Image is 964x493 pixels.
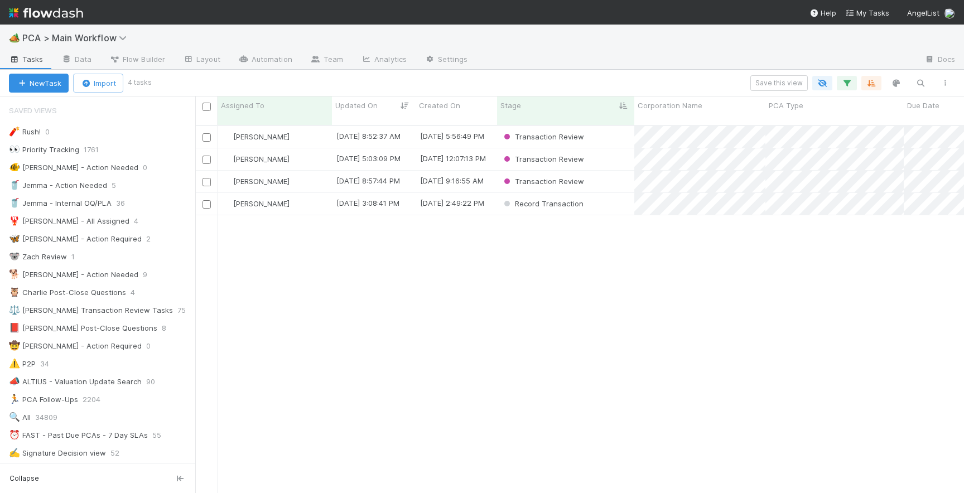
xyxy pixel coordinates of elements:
a: My Tasks [845,7,889,18]
span: [PERSON_NAME] [233,132,290,141]
div: Jemma - Internal OQ/PLA [9,196,112,210]
div: PCA Follow-Ups [9,393,78,407]
div: Signature Decision view [9,446,106,460]
span: My Tasks [845,8,889,17]
a: Docs [915,51,964,69]
button: NewTask [9,74,69,93]
div: Transaction Review [502,131,584,142]
div: Help [809,7,836,18]
span: 36 [116,196,136,210]
span: Record Transaction [502,199,584,208]
div: [PERSON_NAME] Post-Close Questions [9,321,157,335]
span: 🐠 [9,162,20,172]
div: Charlie Post-Close Questions [9,286,126,299]
a: Team [301,51,352,69]
div: [PERSON_NAME] - Action Required [9,232,142,246]
img: avatar_ba0ef937-97b0-4cb1-a734-c46f876909ef.png [223,177,232,186]
a: Analytics [352,51,416,69]
span: 9 [143,268,158,282]
span: 🔍 [9,412,20,422]
span: 2204 [83,393,112,407]
span: Flow Builder [109,54,165,65]
div: Record Transaction [502,198,584,209]
span: Due Date [907,100,939,111]
div: Priority Tracking [9,143,79,157]
div: [DATE] 8:57:44 PM [336,175,400,186]
span: Tasks [9,54,44,65]
span: 🤠 [9,341,20,350]
input: Toggle Row Selected [203,200,211,209]
span: 🥤 [9,180,20,190]
span: 🧨 [9,127,20,136]
div: [PERSON_NAME] [222,131,290,142]
span: [PERSON_NAME] [233,154,290,163]
span: Stage [500,100,521,111]
div: P2P [9,357,36,371]
span: 🏕️ [9,33,20,42]
div: [PERSON_NAME] Transaction Review Tasks [9,303,173,317]
div: Transaction Review [502,153,584,165]
a: Automation [229,51,301,69]
span: ✍️ [9,448,20,457]
img: avatar_ba0ef937-97b0-4cb1-a734-c46f876909ef.png [223,199,232,208]
span: 75 [177,303,197,317]
span: AngelList [907,8,939,17]
span: 34809 [35,410,69,424]
span: 🥤 [9,198,20,207]
div: Zach Review [9,250,67,264]
div: Jemma - Action Needed [9,178,107,192]
small: 4 tasks [128,78,152,88]
img: avatar_ba0ef937-97b0-4cb1-a734-c46f876909ef.png [223,132,232,141]
span: 📕 [9,323,20,332]
a: Flow Builder [100,51,174,69]
span: 🏃 [9,394,20,404]
a: Data [52,51,100,69]
span: 🦋 [9,234,20,243]
div: [PERSON_NAME] [222,198,290,209]
input: Toggle Row Selected [203,133,211,142]
span: Corporation Name [638,100,702,111]
div: [DATE] 9:16:55 AM [420,175,484,186]
span: Transaction Review [502,154,584,163]
div: [PERSON_NAME] - All Assigned [9,214,129,228]
div: Transaction Review [502,176,584,187]
div: ALTIUS - Valuation Update Search [9,375,142,389]
button: Save this view [750,75,808,91]
div: [DATE] 5:56:49 PM [420,130,484,142]
span: 4 [134,214,150,228]
div: [DATE] 3:08:41 PM [336,197,399,209]
img: avatar_ba0ef937-97b0-4cb1-a734-c46f876909ef.png [944,8,955,19]
div: [PERSON_NAME] [222,153,290,165]
input: Toggle Row Selected [203,178,211,186]
span: 0 [45,125,61,139]
span: ⚖️ [9,305,20,315]
span: 52 [110,446,131,460]
div: [PERSON_NAME] - Action Needed [9,268,138,282]
div: [PERSON_NAME] - Action Required [9,339,142,353]
span: 0 [146,339,162,353]
img: logo-inverted-e16ddd16eac7371096b0.svg [9,3,83,22]
span: Collapse [9,473,39,484]
span: 4 [131,286,146,299]
span: Created On [419,100,460,111]
span: PCA Type [769,100,803,111]
span: Transaction Review [502,132,584,141]
span: Saved Views [9,99,57,122]
span: 90 [146,375,166,389]
div: [PERSON_NAME] [222,176,290,187]
input: Toggle Row Selected [203,156,211,164]
span: [PERSON_NAME] [233,177,290,186]
div: [DATE] 5:03:09 PM [336,153,401,164]
div: [DATE] 8:52:37 AM [336,130,401,142]
span: 0 [143,161,158,175]
span: 1 [71,250,86,264]
span: Transaction Review [502,177,584,186]
span: ⏰ [9,430,20,439]
button: Import [73,74,123,93]
span: Assigned To [221,100,264,111]
span: 🦞 [9,216,20,225]
div: FAST - Past Due PCAs - 7 Day SLAs [9,428,148,442]
span: 34 [40,357,60,371]
span: 8 [162,321,177,335]
div: [DATE] 2:49:22 PM [420,197,484,209]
